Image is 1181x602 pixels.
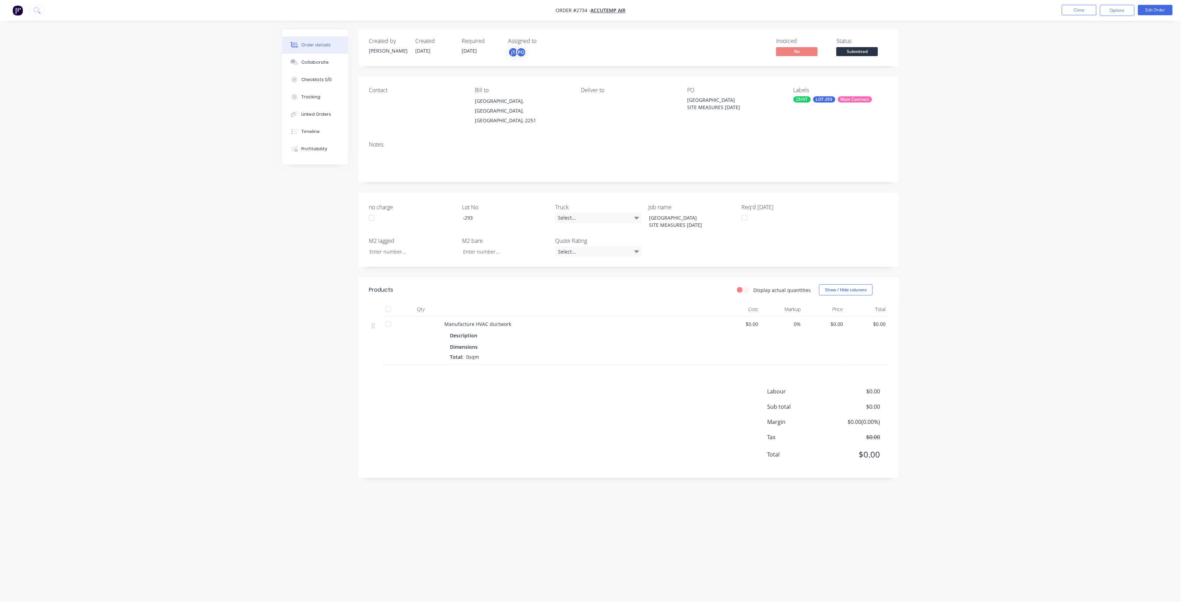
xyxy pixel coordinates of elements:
div: Deliver to [581,87,676,94]
div: PO [516,47,526,57]
label: Job name [649,203,735,211]
span: $0.00 [829,402,880,411]
div: Notes [369,141,888,148]
span: Margin [767,418,829,426]
span: Total: [450,354,463,360]
div: Bill to [475,87,570,94]
span: Sub total [767,402,829,411]
button: Close [1062,5,1096,15]
label: Truck [555,203,642,211]
button: Submitted [836,47,878,57]
button: Profitability [282,140,348,158]
div: Price [803,302,846,316]
div: Linked Orders [302,111,331,117]
span: $0.00 [829,433,880,441]
div: Total [846,302,889,316]
div: Required [462,38,500,44]
button: Linked Orders [282,106,348,123]
div: Timeline [302,129,320,135]
div: [GEOGRAPHIC_DATA], [GEOGRAPHIC_DATA], [GEOGRAPHIC_DATA], 2251 [475,96,570,125]
span: Manufacture HVAC ductwork [444,321,511,327]
div: Contact [369,87,464,94]
div: Labels [793,87,888,94]
span: No [776,47,818,56]
div: Markup [761,302,804,316]
div: Tracking [302,94,321,100]
img: Factory [12,5,23,16]
span: $0.00 [829,448,880,461]
input: Enter number... [364,246,455,257]
button: Checklists 0/0 [282,71,348,88]
button: Collaborate [282,54,348,71]
button: Edit Order [1138,5,1173,15]
div: Description [450,330,480,340]
div: [GEOGRAPHIC_DATA] SITE MEASURES [DATE] [643,213,730,230]
div: jT [508,47,518,57]
button: Show / Hide columns [819,284,873,295]
div: Cost [719,302,761,316]
span: Order #2734 - [556,7,590,14]
span: $0.00 ( 0.00 %) [829,418,880,426]
label: M2 bare [462,237,549,245]
div: Created by [369,38,407,44]
div: Checklists 0/0 [302,77,332,83]
label: Lot No [462,203,549,211]
label: Display actual quantities [753,286,811,294]
div: Qty [400,302,442,316]
span: 0% [764,320,801,328]
label: Quote Rating [555,237,642,245]
span: [DATE] [415,47,430,54]
div: Created [415,38,453,44]
div: Select... [555,213,642,223]
button: Timeline [282,123,348,140]
button: jTPO [508,47,526,57]
label: M2 lagged [369,237,455,245]
span: Submitted [836,47,878,56]
a: Accutemp Air [590,7,625,14]
span: Total [767,450,829,459]
input: Enter number... [457,246,549,257]
label: no charge [369,203,455,211]
div: Main Contract [838,96,872,103]
button: Options [1100,5,1135,16]
div: PO [687,87,782,94]
span: 0sqm [463,354,482,360]
span: Tax [767,433,829,441]
span: Labour [767,387,829,396]
div: Products [369,286,393,294]
div: LOT-293 [813,96,835,103]
label: Req'd [DATE] [742,203,828,211]
span: $0.00 [721,320,758,328]
span: $0.00 [849,320,886,328]
div: Assigned to [508,38,577,44]
div: Profitability [302,146,328,152]
button: Order details [282,36,348,54]
div: 25INT [793,96,811,103]
span: Dimensions [450,343,478,351]
div: Invoiced [776,38,828,44]
span: $0.00 [806,320,843,328]
div: [GEOGRAPHIC_DATA] SITE MEASURES [DATE] [687,96,774,111]
div: Order details [302,42,331,48]
div: Collaborate [302,59,329,65]
span: [DATE] [462,47,477,54]
div: Select... [555,246,642,257]
button: Tracking [282,88,348,106]
div: Status [836,38,888,44]
div: [PERSON_NAME] [369,47,407,54]
div: -293 [457,213,544,223]
span: $0.00 [829,387,880,396]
